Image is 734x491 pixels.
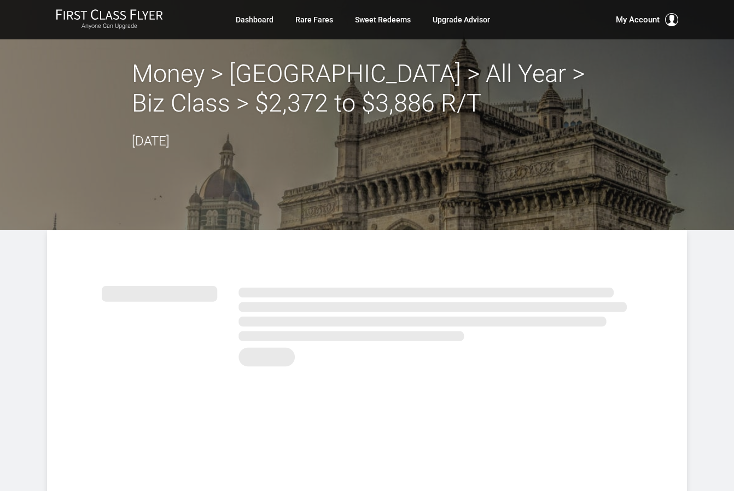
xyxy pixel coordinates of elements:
h2: Money > [GEOGRAPHIC_DATA] > All Year > Biz Class > $2,372 to $3,886 R/T [132,59,602,118]
time: [DATE] [132,133,170,149]
a: Upgrade Advisor [433,10,490,30]
a: Dashboard [236,10,273,30]
button: My Account [616,13,678,26]
a: First Class FlyerAnyone Can Upgrade [56,9,163,31]
img: summary.svg [102,274,632,373]
img: First Class Flyer [56,9,163,20]
a: Sweet Redeems [355,10,411,30]
a: Rare Fares [295,10,333,30]
small: Anyone Can Upgrade [56,22,163,30]
span: My Account [616,13,660,26]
